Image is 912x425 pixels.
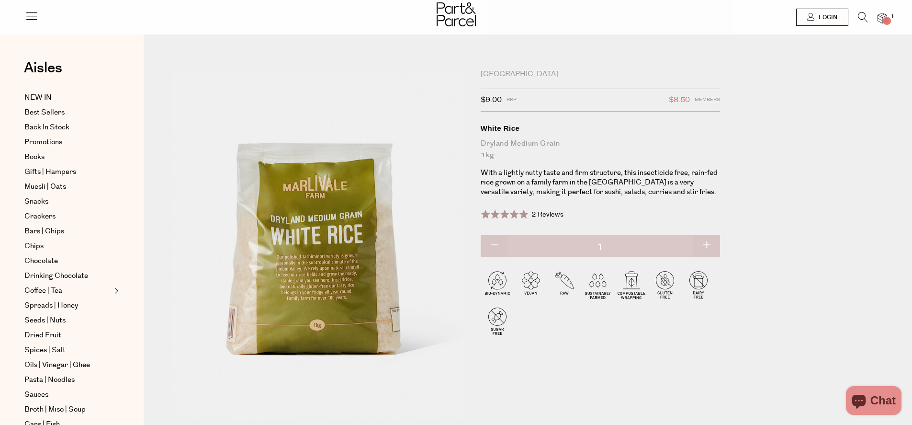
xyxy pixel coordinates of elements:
img: P_P-ICONS-Live_Bec_V11_Sustainable_Farmed.svg [581,268,615,301]
span: Dried Fruit [24,330,61,341]
a: Back In Stock [24,122,112,133]
span: $8.50 [669,94,690,106]
a: Dried Fruit [24,330,112,341]
span: Aisles [24,57,62,79]
a: Chips [24,241,112,252]
a: Sauces [24,389,112,401]
span: Crackers [24,211,56,222]
div: [GEOGRAPHIC_DATA] [481,69,720,79]
a: NEW IN [24,92,112,103]
span: Chips [24,241,44,252]
a: Spreads | Honey [24,300,112,311]
span: Sauces [24,389,48,401]
input: QTY White Rice [481,235,720,259]
a: Best Sellers [24,107,112,118]
a: Aisles [24,61,62,85]
a: 1 [878,13,887,23]
span: Bars | Chips [24,226,64,237]
a: Login [796,9,848,26]
span: Login [816,13,837,22]
inbox-online-store-chat: Shopify online store chat [843,386,904,417]
img: P_P-ICONS-Live_Bec_V11_Sugar_Free.svg [481,304,514,338]
span: Gifts | Hampers [24,166,76,178]
span: 1 [888,12,897,21]
a: Broth | Miso | Soup [24,404,112,415]
span: Promotions [24,137,62,148]
span: Muesli | Oats [24,181,66,193]
a: Seeds | Nuts [24,315,112,326]
a: Promotions [24,137,112,148]
span: Drinking Chocolate [24,270,88,282]
a: Pasta | Noodles [24,374,112,386]
div: White Rice [481,124,720,133]
a: Gifts | Hampers [24,166,112,178]
img: P_P-ICONS-Live_Bec_V11_Vegan.svg [514,268,548,301]
span: Back In Stock [24,122,69,133]
img: P_P-ICONS-Live_Bec_V11_Gluten_Free.svg [648,268,682,301]
img: P_P-ICONS-Live_Bec_V11_Bio-Dynamic.svg [481,268,514,301]
span: 2 Reviews [531,210,563,219]
img: P_P-ICONS-Live_Bec_V11_Dairy_Free.svg [682,268,715,301]
span: Spices | Salt [24,345,66,356]
a: Oils | Vinegar | Ghee [24,359,112,371]
p: With a lightly nutty taste and firm structure, this insecticide free, rain-fed rice grown on a fa... [481,168,720,197]
span: Broth | Miso | Soup [24,404,86,415]
span: $9.00 [481,94,502,106]
a: Crackers [24,211,112,222]
span: NEW IN [24,92,52,103]
a: Spices | Salt [24,345,112,356]
a: Coffee | Tea [24,285,112,297]
span: Coffee | Tea [24,285,62,297]
button: Expand/Collapse Coffee | Tea [112,285,119,297]
span: Seeds | Nuts [24,315,66,326]
span: RRP [507,94,517,106]
span: Oils | Vinegar | Ghee [24,359,90,371]
span: Best Sellers [24,107,65,118]
a: Drinking Chocolate [24,270,112,282]
a: Bars | Chips [24,226,112,237]
span: Chocolate [24,255,58,267]
img: White Rice [172,73,466,420]
span: Spreads | Honey [24,300,78,311]
span: Pasta | Noodles [24,374,75,386]
a: Muesli | Oats [24,181,112,193]
img: Part&Parcel [437,2,476,26]
a: Chocolate [24,255,112,267]
span: Snacks [24,196,48,207]
span: Members [695,94,720,106]
img: P_P-ICONS-Live_Bec_V11_Compostable_Wrapping.svg [615,268,648,301]
span: Books [24,151,45,163]
a: Books [24,151,112,163]
div: Dryland Medium Grain 1kg [481,138,720,161]
img: P_P-ICONS-Live_Bec_V11_Raw.svg [548,268,581,301]
a: Snacks [24,196,112,207]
